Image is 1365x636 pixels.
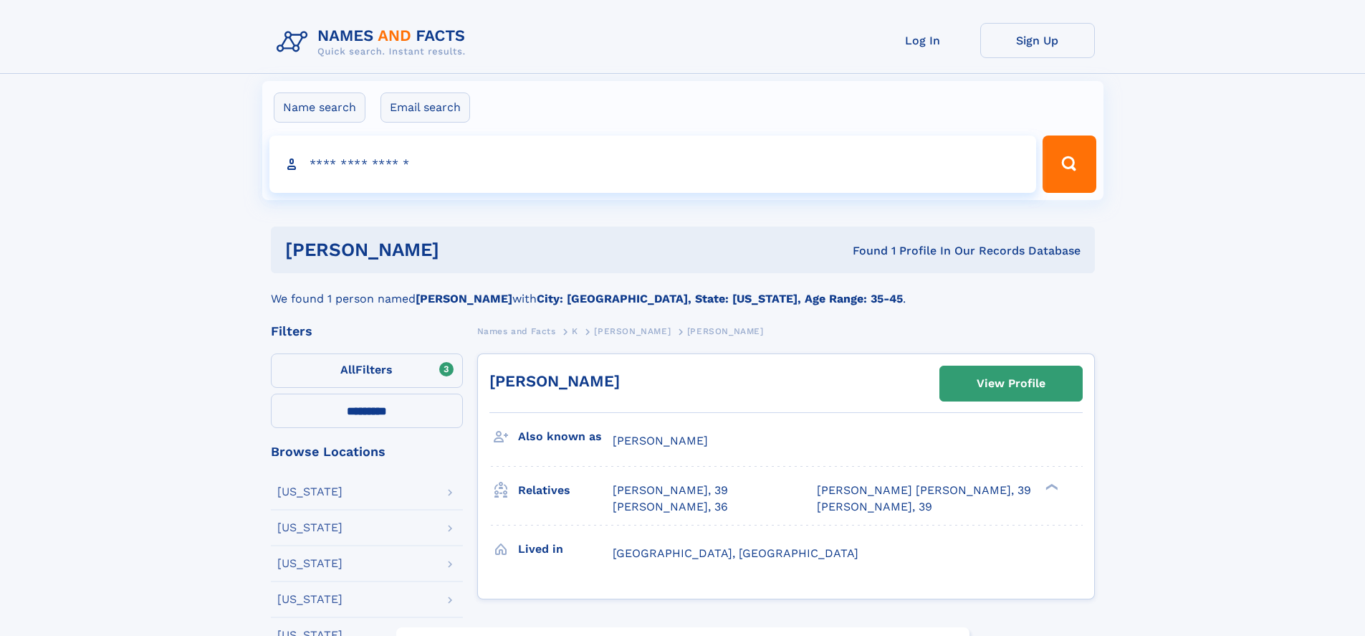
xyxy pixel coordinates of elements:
a: [PERSON_NAME] [PERSON_NAME], 39 [817,483,1031,498]
button: Search Button [1043,136,1096,193]
a: Names and Facts [477,322,556,340]
h3: Relatives [518,478,613,503]
a: [PERSON_NAME], 36 [613,499,728,515]
h3: Lived in [518,537,613,561]
span: [PERSON_NAME] [687,326,764,336]
span: All [340,363,355,376]
label: Filters [271,353,463,388]
a: [PERSON_NAME], 39 [613,483,728,498]
div: Browse Locations [271,445,463,458]
a: [PERSON_NAME], 39 [817,499,932,515]
span: [GEOGRAPHIC_DATA], [GEOGRAPHIC_DATA] [613,546,858,560]
div: We found 1 person named with . [271,273,1095,308]
label: Name search [274,92,365,123]
div: [US_STATE] [277,522,343,533]
a: Log In [866,23,980,58]
div: [US_STATE] [277,594,343,605]
b: City: [GEOGRAPHIC_DATA], State: [US_STATE], Age Range: 35-45 [537,292,903,305]
a: Sign Up [980,23,1095,58]
input: search input [269,136,1037,193]
h1: [PERSON_NAME] [285,241,646,259]
span: [PERSON_NAME] [613,434,708,447]
label: Email search [380,92,470,123]
div: Filters [271,325,463,338]
span: K [572,326,578,336]
b: [PERSON_NAME] [416,292,512,305]
div: [US_STATE] [277,558,343,569]
a: View Profile [940,366,1082,401]
div: [US_STATE] [277,486,343,498]
a: K [572,322,578,340]
div: ❯ [1042,483,1059,492]
a: [PERSON_NAME] [594,322,671,340]
h3: Also known as [518,424,613,449]
div: Found 1 Profile In Our Records Database [646,243,1081,259]
div: View Profile [977,367,1045,400]
a: [PERSON_NAME] [489,372,620,390]
img: Logo Names and Facts [271,23,477,62]
span: [PERSON_NAME] [594,326,671,336]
